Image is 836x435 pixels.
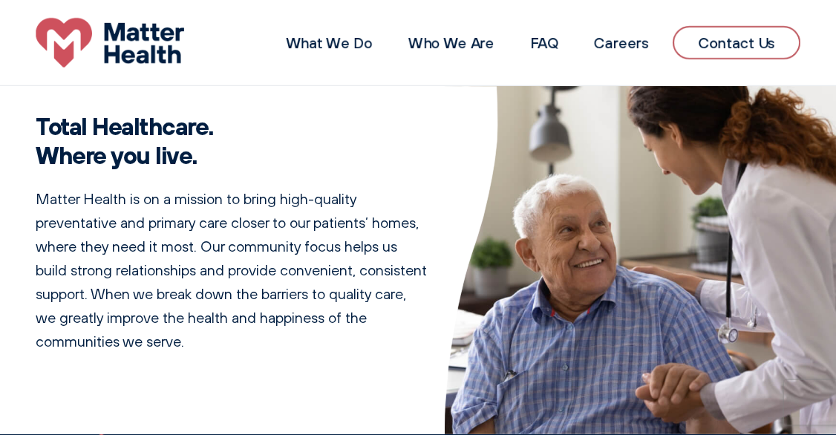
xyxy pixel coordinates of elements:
[594,33,649,52] a: Careers
[36,112,427,169] h1: Total Healthcare. Where you live.
[408,33,494,52] a: Who We Are
[673,26,800,59] a: Contact Us
[36,187,427,353] p: Matter Health is on a mission to bring high-quality preventative and primary care closer to our p...
[530,33,558,52] a: FAQ
[286,33,373,52] a: What We Do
